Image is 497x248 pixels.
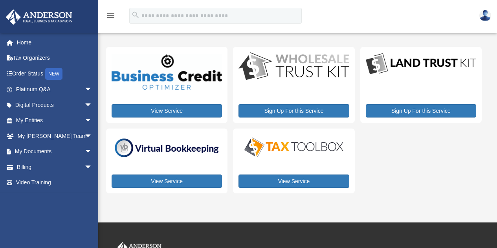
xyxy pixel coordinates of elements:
[106,14,116,20] a: menu
[479,10,491,21] img: User Pic
[84,113,100,129] span: arrow_drop_down
[45,68,62,80] div: NEW
[6,97,100,113] a: Digital Productsarrow_drop_down
[238,175,349,188] a: View Service
[366,104,476,118] a: Sign Up For this Service
[84,128,100,144] span: arrow_drop_down
[6,128,104,144] a: My [PERSON_NAME] Teamarrow_drop_down
[6,35,104,50] a: Home
[84,82,100,98] span: arrow_drop_down
[84,144,100,160] span: arrow_drop_down
[6,144,104,160] a: My Documentsarrow_drop_down
[238,104,349,118] a: Sign Up For this Service
[6,159,104,175] a: Billingarrow_drop_down
[4,9,75,25] img: Anderson Advisors Platinum Portal
[112,175,222,188] a: View Service
[112,104,222,118] a: View Service
[6,175,104,191] a: Video Training
[106,11,116,20] i: menu
[6,82,104,97] a: Platinum Q&Aarrow_drop_down
[84,97,100,113] span: arrow_drop_down
[6,113,104,129] a: My Entitiesarrow_drop_down
[6,50,104,66] a: Tax Organizers
[238,52,349,81] img: WS-Trust-Kit-lgo-1.jpg
[6,66,104,82] a: Order StatusNEW
[84,159,100,175] span: arrow_drop_down
[131,11,140,19] i: search
[366,52,476,76] img: LandTrust_lgo-1.jpg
